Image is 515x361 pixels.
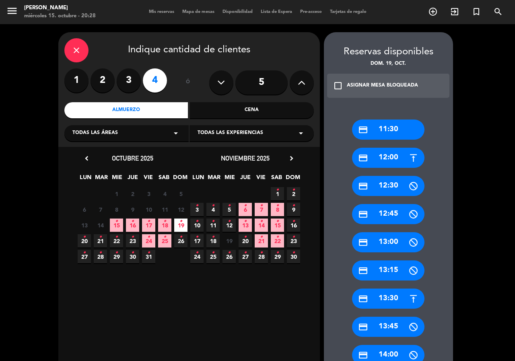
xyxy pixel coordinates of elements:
span: 14 [255,219,268,232]
i: • [163,231,166,243]
i: • [260,231,263,243]
span: Lista de Espera [257,10,296,14]
span: MIE [223,173,236,186]
span: 21 [94,234,107,248]
i: • [260,199,263,212]
i: arrow_drop_down [296,128,306,138]
label: 4 [143,68,167,93]
span: 21 [255,234,268,248]
i: turned_in_not [472,7,481,17]
div: miércoles 15. octubre - 20:28 [24,12,96,20]
i: • [83,231,86,243]
i: • [99,246,102,259]
i: credit_card [358,237,368,248]
span: 12 [222,219,236,232]
i: credit_card [358,350,368,360]
span: 14 [94,219,107,232]
span: DOM [173,173,186,186]
i: • [196,199,198,212]
i: • [276,215,279,228]
span: 3 [190,203,204,216]
span: JUE [239,173,252,186]
span: DOM [286,173,299,186]
span: 29 [110,250,123,263]
div: 12:30 [352,176,424,196]
i: • [131,215,134,228]
span: noviembre 2025 [221,154,270,162]
i: • [292,215,295,228]
i: credit_card [358,322,368,332]
span: LUN [79,173,92,186]
span: 22 [271,234,284,248]
i: search [493,7,503,17]
i: • [228,199,231,212]
span: 2 [287,187,300,200]
label: 1 [64,68,89,93]
span: 20 [239,234,252,248]
span: Todas las áreas [72,129,118,137]
span: 26 [174,234,187,248]
i: • [212,215,214,228]
i: • [83,246,86,259]
span: 2 [126,187,139,200]
span: 4 [206,203,220,216]
i: • [292,184,295,196]
i: • [115,246,118,259]
span: 10 [142,203,155,216]
span: 17 [142,219,155,232]
i: credit_card [358,294,368,304]
div: 12:00 [352,148,424,168]
label: 3 [117,68,141,93]
div: 12:45 [352,204,424,224]
span: 1 [271,187,284,200]
span: 24 [190,250,204,263]
i: • [131,231,134,243]
span: 7 [94,203,107,216]
span: Pre-acceso [296,10,326,14]
div: 13:15 [352,260,424,281]
span: Mis reservas [145,10,178,14]
span: 16 [126,219,139,232]
i: • [196,231,198,243]
span: 18 [158,219,171,232]
i: • [244,199,247,212]
span: 11 [158,203,171,216]
span: SAB [157,173,171,186]
span: 15 [271,219,284,232]
i: • [99,231,102,243]
span: 31 [142,250,155,263]
span: 19 [174,219,187,232]
span: 27 [78,250,91,263]
span: 27 [239,250,252,263]
span: 30 [126,250,139,263]
span: MIE [110,173,124,186]
i: • [276,199,279,212]
span: 12 [174,203,187,216]
i: • [179,215,182,228]
i: • [244,215,247,228]
span: VIE [142,173,155,186]
span: 23 [287,234,300,248]
span: 1 [110,187,123,200]
span: Mapa de mesas [178,10,218,14]
span: 4 [158,187,171,200]
span: 6 [239,203,252,216]
i: chevron_right [287,154,296,163]
span: 29 [271,250,284,263]
span: VIE [254,173,268,186]
i: • [260,246,263,259]
div: Cena [190,102,314,118]
span: 5 [174,187,187,200]
span: JUE [126,173,139,186]
i: close [72,45,81,55]
span: 8 [110,203,123,216]
i: • [147,215,150,228]
span: 17 [190,234,204,248]
span: 13 [78,219,91,232]
i: • [292,199,295,212]
span: 23 [126,234,139,248]
div: 11:30 [352,120,424,140]
i: • [131,246,134,259]
span: 30 [287,250,300,263]
i: • [212,231,214,243]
